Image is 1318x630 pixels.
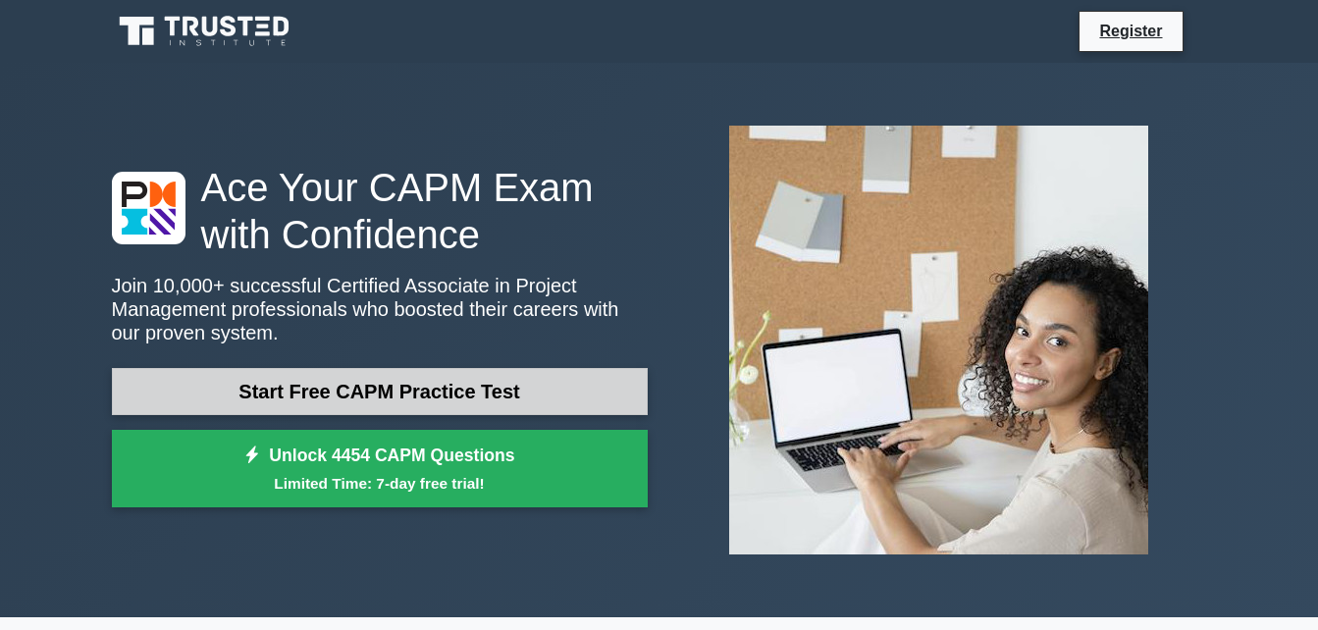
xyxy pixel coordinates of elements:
[136,472,623,495] small: Limited Time: 7-day free trial!
[112,274,648,344] p: Join 10,000+ successful Certified Associate in Project Management professionals who boosted their...
[112,164,648,258] h1: Ace Your CAPM Exam with Confidence
[1087,19,1174,43] a: Register
[112,368,648,415] a: Start Free CAPM Practice Test
[112,430,648,508] a: Unlock 4454 CAPM QuestionsLimited Time: 7-day free trial!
